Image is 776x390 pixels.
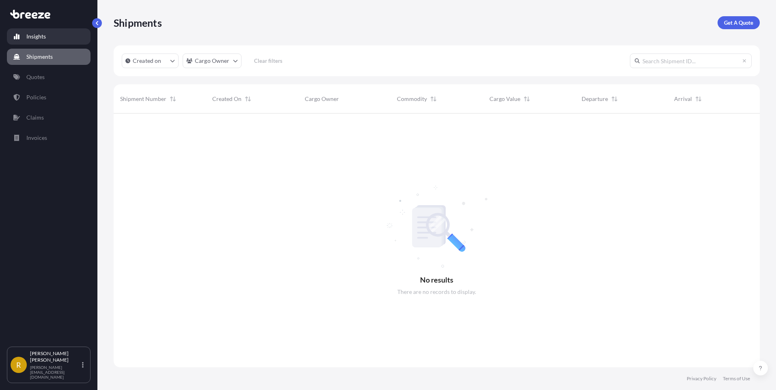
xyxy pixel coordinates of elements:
[168,94,178,104] button: Sort
[122,54,179,68] button: createdOn Filter options
[16,361,21,369] span: R
[183,54,241,68] button: cargoOwner Filter options
[114,16,162,29] p: Shipments
[7,89,91,105] a: Policies
[489,95,520,103] span: Cargo Value
[243,94,253,104] button: Sort
[718,16,760,29] a: Get A Quote
[30,365,80,379] p: [PERSON_NAME][EMAIL_ADDRESS][DOMAIN_NAME]
[724,19,753,27] p: Get A Quote
[723,375,750,382] a: Terms of Use
[26,114,44,122] p: Claims
[133,57,162,65] p: Created on
[26,32,46,41] p: Insights
[195,57,230,65] p: Cargo Owner
[26,73,45,81] p: Quotes
[305,95,339,103] span: Cargo Owner
[674,95,692,103] span: Arrival
[212,95,241,103] span: Created On
[687,375,716,382] a: Privacy Policy
[397,95,427,103] span: Commodity
[26,93,46,101] p: Policies
[7,130,91,146] a: Invoices
[630,54,752,68] input: Search Shipment ID...
[7,109,91,126] a: Claims
[30,350,80,363] p: [PERSON_NAME] [PERSON_NAME]
[7,69,91,85] a: Quotes
[7,49,91,65] a: Shipments
[254,57,282,65] p: Clear filters
[429,94,438,104] button: Sort
[120,95,166,103] span: Shipment Number
[26,134,47,142] p: Invoices
[694,94,703,104] button: Sort
[246,54,291,67] button: Clear filters
[610,94,619,104] button: Sort
[582,95,608,103] span: Departure
[26,53,53,61] p: Shipments
[522,94,532,104] button: Sort
[7,28,91,45] a: Insights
